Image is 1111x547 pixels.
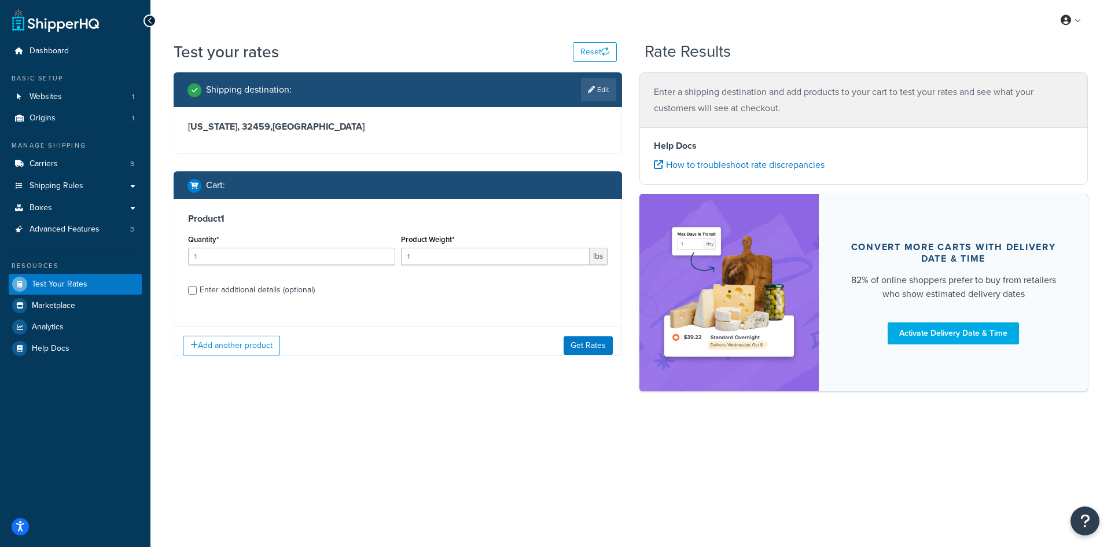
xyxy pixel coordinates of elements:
span: Carriers [30,159,58,169]
label: Quantity* [188,235,219,244]
span: Dashboard [30,46,69,56]
a: Activate Delivery Date & Time [888,322,1019,344]
li: Advanced Features [9,219,142,240]
span: 1 [132,92,134,102]
h2: Cart : [206,180,225,190]
a: Shipping Rules [9,175,142,197]
span: Marketplace [32,301,75,311]
span: Boxes [30,203,52,213]
h4: Help Docs [654,139,1073,153]
label: Product Weight* [401,235,454,244]
span: 3 [130,159,134,169]
button: Get Rates [564,336,613,355]
a: Test Your Rates [9,274,142,295]
span: Origins [30,113,56,123]
li: Websites [9,86,142,108]
li: Origins [9,108,142,129]
input: Enter additional details (optional) [188,286,197,295]
a: Advanced Features3 [9,219,142,240]
a: Dashboard [9,41,142,62]
span: Analytics [32,322,64,332]
button: Add another product [183,336,280,355]
h3: [US_STATE], 32459 , [GEOGRAPHIC_DATA] [188,121,608,133]
a: Analytics [9,317,142,337]
button: Open Resource Center [1070,506,1099,535]
span: 3 [130,225,134,234]
a: Edit [581,78,616,101]
a: Marketplace [9,295,142,316]
button: Reset [573,42,617,62]
span: Shipping Rules [30,181,83,191]
h2: Rate Results [645,43,731,61]
a: How to troubleshoot rate discrepancies [654,158,825,171]
a: Origins1 [9,108,142,129]
li: Carriers [9,153,142,175]
span: Test Your Rates [32,280,87,289]
div: 82% of online shoppers prefer to buy from retailers who show estimated delivery dates [847,273,1060,301]
p: Enter a shipping destination and add products to your cart to test your rates and see what your c... [654,84,1073,116]
input: 0.00 [401,248,590,265]
div: Basic Setup [9,74,142,83]
div: Resources [9,261,142,271]
h2: Shipping destination : [206,85,292,95]
input: 0 [188,248,395,265]
span: lbs [590,248,608,265]
h3: Product 1 [188,213,608,225]
a: Carriers3 [9,153,142,175]
a: Boxes [9,197,142,219]
div: Convert more carts with delivery date & time [847,241,1060,265]
span: 1 [132,113,134,123]
img: feature-image-ddt-36eae7f7280da8017bfb280eaccd9c446f90b1fe08728e4019434db127062ab4.png [657,211,801,374]
span: Advanced Features [30,225,100,234]
div: Manage Shipping [9,141,142,150]
h1: Test your rates [174,41,279,63]
a: Help Docs [9,338,142,359]
div: Enter additional details (optional) [200,282,315,298]
span: Websites [30,92,62,102]
span: Help Docs [32,344,69,354]
a: Websites1 [9,86,142,108]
